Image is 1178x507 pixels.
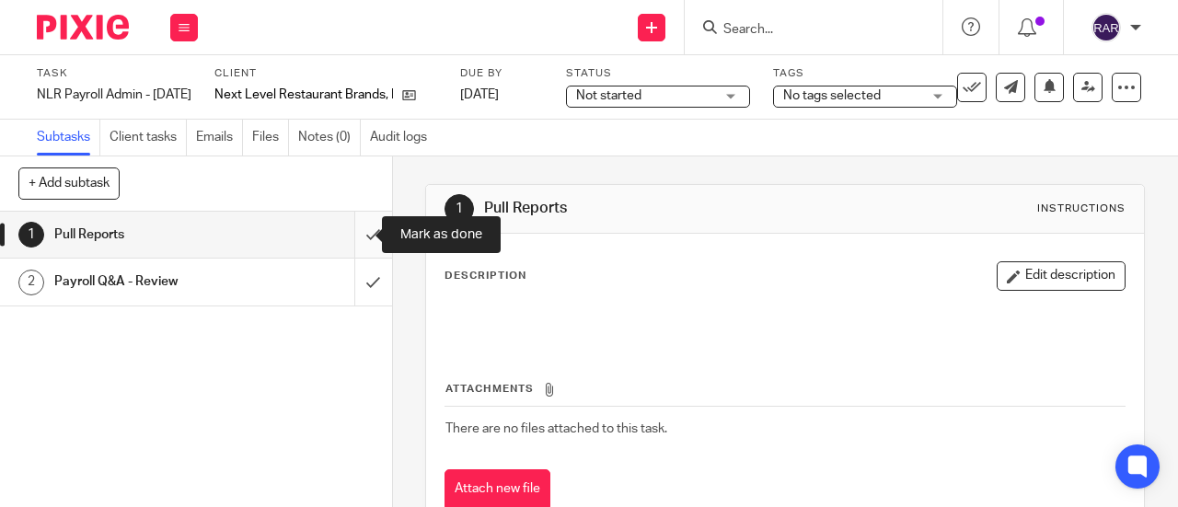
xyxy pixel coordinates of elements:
div: Instructions [1037,202,1126,216]
div: 1 [18,222,44,248]
button: Edit description [997,261,1126,291]
span: Attachments [445,384,534,394]
h1: Pull Reports [484,199,825,218]
a: Subtasks [37,120,100,156]
span: Not started [576,89,641,102]
a: Emails [196,120,243,156]
h1: Payroll Q&A - Review [54,268,242,295]
p: Description [445,269,526,283]
label: Due by [460,66,543,81]
div: 1 [445,194,474,224]
a: Notes (0) [298,120,361,156]
label: Tags [773,66,957,81]
button: + Add subtask [18,167,120,199]
div: NLR Payroll Admin - Tuesday [37,86,191,104]
a: Files [252,120,289,156]
div: 2 [18,270,44,295]
label: Client [214,66,437,81]
img: Pixie [37,15,129,40]
a: Client tasks [110,120,187,156]
p: Next Level Restaurant Brands, LLC [214,86,393,104]
span: There are no files attached to this task. [445,422,667,435]
span: [DATE] [460,88,499,101]
a: Audit logs [370,120,436,156]
h1: Pull Reports [54,221,242,248]
div: NLR Payroll Admin - [DATE] [37,86,191,104]
label: Status [566,66,750,81]
span: No tags selected [783,89,881,102]
input: Search [722,22,887,39]
label: Task [37,66,191,81]
img: svg%3E [1091,13,1121,42]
